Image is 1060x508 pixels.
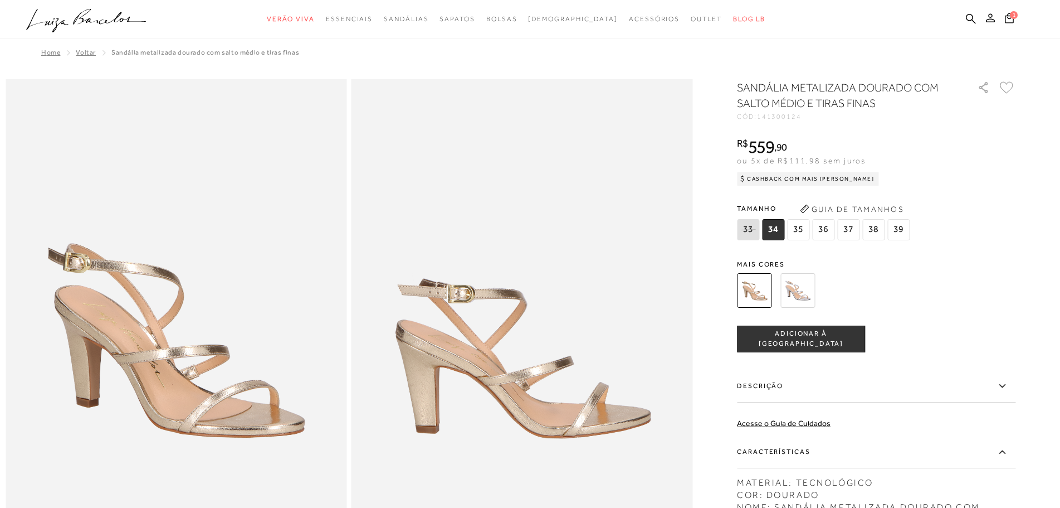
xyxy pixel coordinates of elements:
a: Voltar [76,49,96,56]
a: noSubCategoriesText [691,9,722,30]
span: 1 [1010,11,1018,19]
button: Guia de Tamanhos [796,200,907,218]
div: CÓD: [737,113,960,120]
a: noSubCategoriesText [326,9,373,30]
span: 36 [812,219,834,240]
span: Essenciais [326,15,373,23]
span: Mais cores [737,261,1015,268]
span: 37 [837,219,859,240]
button: ADICIONAR À [GEOGRAPHIC_DATA] [737,326,865,352]
button: 1 [1002,12,1017,27]
a: noSubCategoriesText [528,9,618,30]
a: BLOG LB [733,9,765,30]
span: [DEMOGRAPHIC_DATA] [528,15,618,23]
a: noSubCategoriesText [439,9,475,30]
span: 34 [762,219,784,240]
span: 38 [862,219,885,240]
span: 39 [887,219,910,240]
span: Bolsas [486,15,517,23]
div: Cashback com Mais [PERSON_NAME] [737,172,879,186]
h1: SANDÁLIA METALIZADA DOURADO COM SALTO MÉDIO E TIRAS FINAS [737,80,946,111]
span: Acessórios [629,15,680,23]
span: 559 [748,137,774,157]
span: SANDÁLIA METALIZADA DOURADO COM SALTO MÉDIO E TIRAS FINAS [111,49,299,56]
span: 33 [737,219,759,240]
span: Verão Viva [267,15,315,23]
a: noSubCategoriesText [267,9,315,30]
span: Tamanho [737,200,912,217]
span: Sandálias [384,15,428,23]
span: 141300124 [757,113,802,120]
a: Acesse o Guia de Cuidados [737,419,831,428]
a: Home [41,49,60,56]
label: Características [737,436,1015,468]
span: ou 5x de R$111,98 sem juros [737,156,866,165]
i: , [774,142,787,152]
a: noSubCategoriesText [384,9,428,30]
img: SANDÁLIA METALIZADA PRATA COM SALTO MÉDIO E TIRAS FINAS [780,273,815,308]
span: Sapatos [439,15,475,23]
label: Descrição [737,370,1015,403]
span: BLOG LB [733,15,765,23]
i: R$ [737,138,748,148]
img: SANDÁLIA METALIZADA DOURADO COM SALTO MÉDIO E TIRAS FINAS [737,273,771,308]
a: noSubCategoriesText [486,9,517,30]
a: noSubCategoriesText [629,9,680,30]
span: ADICIONAR À [GEOGRAPHIC_DATA] [737,329,864,349]
span: Outlet [691,15,722,23]
span: 90 [776,141,787,153]
span: 35 [787,219,809,240]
